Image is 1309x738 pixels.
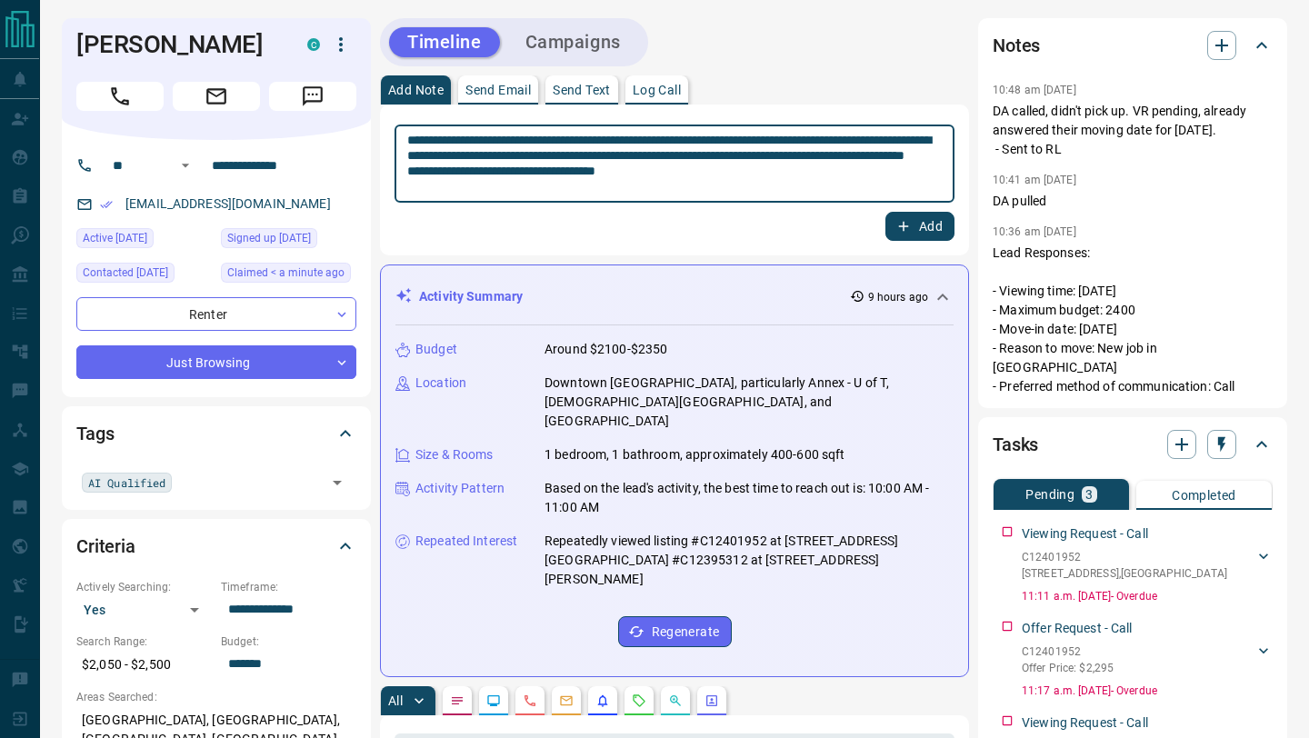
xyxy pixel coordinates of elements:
p: Pending [1025,488,1074,501]
button: Open [175,155,196,176]
span: Signed up [DATE] [227,229,311,247]
h2: Notes [993,31,1040,60]
div: Sun Sep 14 2025 [221,263,356,288]
p: Send Email [465,84,531,96]
p: Search Range: [76,633,212,650]
div: Criteria [76,524,356,568]
svg: Requests [632,693,646,708]
p: DA called, didn't pick up. VR pending, already answered their moving date for [DATE]. - Sent to RL [993,102,1273,159]
div: Activity Summary9 hours ago [395,280,954,314]
p: Completed [1172,489,1236,502]
h1: [PERSON_NAME] [76,30,280,59]
p: Offer Request - Call [1022,619,1133,638]
p: 11:17 a.m. [DATE] - Overdue [1022,683,1273,699]
div: C12401952[STREET_ADDRESS],[GEOGRAPHIC_DATA] [1022,545,1273,585]
p: Areas Searched: [76,689,356,705]
p: Repeatedly viewed listing #C12401952 at [STREET_ADDRESS][GEOGRAPHIC_DATA] #C12395312 at [STREET_A... [545,532,954,589]
div: Tags [76,412,356,455]
p: Offer Price: $2,295 [1022,660,1114,676]
p: 11:11 a.m. [DATE] - Overdue [1022,588,1273,604]
p: Activity Summary [419,287,523,306]
p: Log Call [633,84,681,96]
p: 10:41 am [DATE] [993,174,1076,186]
p: Viewing Request - Call [1022,713,1148,733]
p: Downtown [GEOGRAPHIC_DATA], particularly Annex - U of T, [DEMOGRAPHIC_DATA][GEOGRAPHIC_DATA], and... [545,374,954,431]
span: AI Qualified [88,474,165,492]
div: Renter [76,297,356,331]
span: Call [76,82,164,111]
p: Send Text [553,84,611,96]
div: Notes [993,24,1273,67]
p: 9 hours ago [868,289,928,305]
p: $2,050 - $2,500 [76,650,212,680]
p: 10:36 am [DATE] [993,225,1076,238]
p: Budget [415,340,457,359]
svg: Emails [559,693,574,708]
div: C12401952Offer Price: $2,295 [1022,640,1273,680]
p: C12401952 [1022,643,1114,660]
a: [EMAIL_ADDRESS][DOMAIN_NAME] [125,196,331,211]
h2: Tags [76,419,114,448]
p: Timeframe: [221,579,356,595]
div: Tasks [993,423,1273,466]
p: Viewing Request - Call [1022,524,1148,544]
span: Contacted [DATE] [83,264,168,282]
p: C12401952 [1022,549,1227,565]
p: Location [415,374,466,393]
svg: Lead Browsing Activity [486,693,501,708]
svg: Email Verified [100,198,113,211]
p: [STREET_ADDRESS] , [GEOGRAPHIC_DATA] [1022,565,1227,582]
button: Campaigns [507,27,639,57]
button: Regenerate [618,616,732,647]
svg: Agent Actions [704,693,719,708]
svg: Opportunities [668,693,683,708]
p: Size & Rooms [415,445,494,464]
div: Yes [76,595,212,624]
svg: Listing Alerts [595,693,610,708]
p: 3 [1085,488,1093,501]
span: Active [DATE] [83,229,147,247]
p: Activity Pattern [415,479,505,498]
div: condos.ca [307,38,320,51]
div: Just Browsing [76,345,356,379]
h2: Criteria [76,532,135,561]
span: Message [269,82,356,111]
p: Add Note [388,84,444,96]
p: 10:48 am [DATE] [993,84,1076,96]
div: Sat Sep 13 2025 [76,228,212,254]
svg: Calls [523,693,537,708]
p: All [388,694,403,707]
h2: Tasks [993,430,1038,459]
p: Actively Searching: [76,579,212,595]
p: Lead Responses: - Viewing time: [DATE] - Maximum budget: 2400 - Move-in date: [DATE] - Reason to ... [993,244,1273,396]
button: Timeline [389,27,500,57]
button: Add [885,212,954,241]
svg: Notes [450,693,465,708]
div: Sat Sep 13 2025 [76,263,212,288]
p: Repeated Interest [415,532,517,551]
p: DA pulled [993,192,1273,211]
div: Sat Sep 13 2025 [221,228,356,254]
p: Around $2100-$2350 [545,340,667,359]
p: Based on the lead's activity, the best time to reach out is: 10:00 AM - 11:00 AM [545,479,954,517]
span: Email [173,82,260,111]
p: Budget: [221,633,356,650]
span: Claimed < a minute ago [227,264,345,282]
button: Open [325,470,350,495]
p: 1 bedroom, 1 bathroom, approximately 400-600 sqft [545,445,844,464]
